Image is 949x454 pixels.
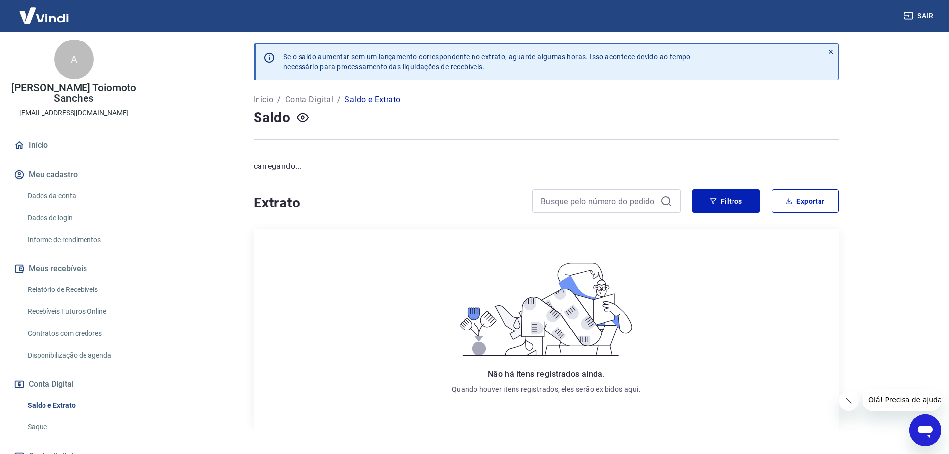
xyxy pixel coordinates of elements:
a: Relatório de Recebíveis [24,280,136,300]
p: / [337,94,341,106]
a: Conta Digital [285,94,333,106]
p: / [277,94,281,106]
a: Saldo e Extrato [24,395,136,415]
p: Quando houver itens registrados, eles serão exibidos aqui. [452,384,641,394]
div: A [54,40,94,79]
h4: Extrato [254,193,520,213]
a: Início [12,134,136,156]
button: Meu cadastro [12,164,136,186]
p: Saldo e Extrato [345,94,400,106]
p: Se o saldo aumentar sem um lançamento correspondente no extrato, aguarde algumas horas. Isso acon... [283,52,690,72]
iframe: Fechar mensagem [839,391,859,411]
a: Início [254,94,273,106]
button: Filtros [692,189,760,213]
a: Disponibilização de agenda [24,345,136,366]
a: Informe de rendimentos [24,230,136,250]
a: Dados de login [24,208,136,228]
input: Busque pelo número do pedido [541,194,656,208]
a: Contratos com credores [24,324,136,344]
p: [EMAIL_ADDRESS][DOMAIN_NAME] [19,108,129,118]
button: Meus recebíveis [12,258,136,280]
p: [PERSON_NAME] Toiomoto Sanches [8,83,140,104]
img: Vindi [12,0,76,31]
iframe: Botão para abrir a janela de mensagens [909,414,941,446]
a: Recebíveis Futuros Online [24,301,136,322]
button: Sair [902,7,937,25]
p: carregando... [254,161,839,172]
a: Saque [24,417,136,437]
iframe: Mensagem da empresa [863,389,941,411]
button: Exportar [772,189,839,213]
a: Dados da conta [24,186,136,206]
span: Olá! Precisa de ajuda? [6,7,83,15]
button: Conta Digital [12,373,136,395]
h4: Saldo [254,108,291,127]
span: Não há itens registrados ainda. [488,370,604,379]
